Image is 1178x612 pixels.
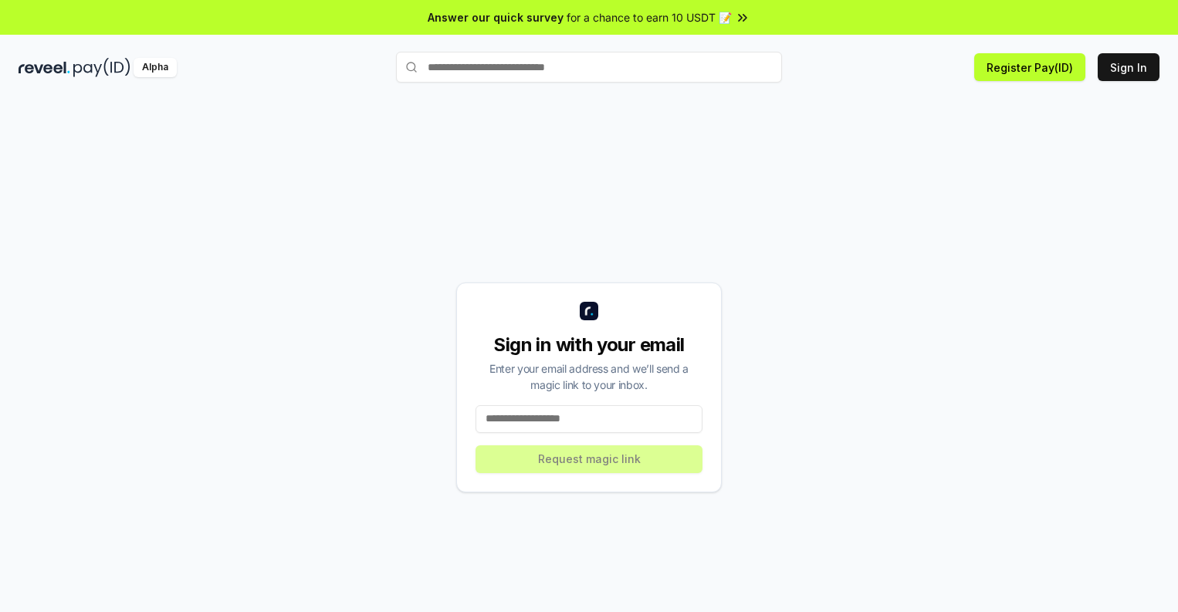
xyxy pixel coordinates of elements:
span: Answer our quick survey [428,9,564,25]
button: Sign In [1098,53,1159,81]
div: Alpha [134,58,177,77]
img: pay_id [73,58,130,77]
img: logo_small [580,302,598,320]
button: Register Pay(ID) [974,53,1085,81]
div: Enter your email address and we’ll send a magic link to your inbox. [476,360,702,393]
img: reveel_dark [19,58,70,77]
span: for a chance to earn 10 USDT 📝 [567,9,732,25]
div: Sign in with your email [476,333,702,357]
